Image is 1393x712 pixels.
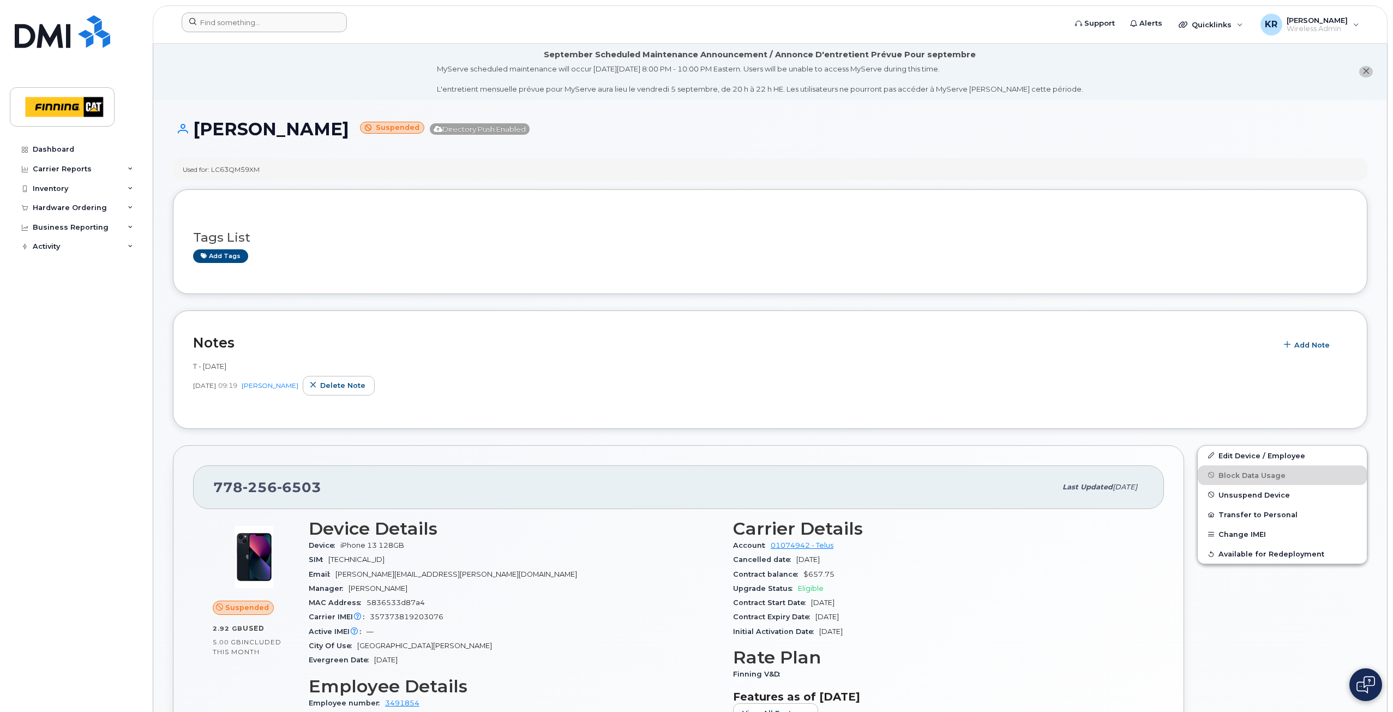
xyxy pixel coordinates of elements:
span: [PERSON_NAME] [349,584,407,593]
h3: Rate Plan [733,648,1144,667]
div: Used for: LC63QM59XM [183,165,260,174]
span: 256 [243,479,277,495]
a: Add tags [193,249,248,263]
span: [TECHNICAL_ID] [328,555,385,564]
span: [DATE] [811,599,834,607]
div: MyServe scheduled maintenance will occur [DATE][DATE] 8:00 PM - 10:00 PM Eastern. Users will be u... [437,64,1083,94]
h3: Device Details [309,519,720,539]
span: Add Note [1294,340,1330,350]
span: — [367,627,374,636]
div: September Scheduled Maintenance Announcement / Annonce D'entretient Prévue Pour septembre [544,49,976,61]
span: [PERSON_NAME][EMAIL_ADDRESS][PERSON_NAME][DOMAIN_NAME] [335,570,577,578]
h3: Employee Details [309,677,720,696]
span: Last updated [1062,483,1113,491]
button: Delete note [303,376,375,396]
span: 6503 [277,479,321,495]
h1: [PERSON_NAME] [173,119,1367,139]
span: [GEOGRAPHIC_DATA][PERSON_NAME] [357,642,492,650]
span: used [243,624,265,632]
span: Carrier IMEI [309,613,370,621]
span: 09:19 [218,381,237,390]
span: Email [309,570,335,578]
a: [PERSON_NAME] [242,381,298,390]
span: Finning V&D [733,670,785,678]
span: 5.00 GB [213,638,242,646]
img: image20231002-4137094-11ngalm.jpeg [221,524,287,590]
h3: Features as of [DATE] [733,690,1144,703]
span: [DATE] [193,381,216,390]
span: 778 [213,479,321,495]
button: Transfer to Personal [1198,505,1367,524]
span: Suspended [225,602,269,613]
span: [DATE] [1113,483,1137,491]
span: Account [733,541,771,549]
span: [DATE] [819,627,843,636]
span: SIM [309,555,328,564]
span: 357373819203076 [370,613,443,621]
span: [DATE] [796,555,820,564]
span: [DATE] [815,613,839,621]
span: iPhone 13 128GB [340,541,404,549]
button: Unsuspend Device [1198,485,1367,505]
a: Edit Device / Employee [1198,446,1367,465]
span: Delete note [320,380,365,391]
a: 01074942 - Telus [771,541,833,549]
span: Initial Activation Date [733,627,819,636]
span: T - [DATE] [193,362,226,370]
span: Available for Redeployment [1218,550,1324,558]
span: Directory Push Enabled [430,123,530,135]
h3: Tags List [193,231,1347,244]
button: Available for Redeployment [1198,544,1367,564]
span: 2.92 GB [213,625,243,632]
img: Open chat [1356,676,1375,693]
span: Upgrade Status [733,584,798,593]
span: [DATE] [374,656,398,664]
span: City Of Use [309,642,357,650]
button: close notification [1359,66,1373,77]
span: Device [309,541,340,549]
span: $657.75 [803,570,834,578]
span: Unsuspend Device [1218,490,1290,499]
span: Cancelled date [733,555,796,564]
h3: Carrier Details [733,519,1144,539]
h2: Notes [193,334,1271,351]
span: Evergreen Date [309,656,374,664]
span: MAC Address [309,599,367,607]
button: Add Note [1277,335,1339,355]
span: Contract Start Date [733,599,811,607]
span: Active IMEI [309,627,367,636]
span: included this month [213,638,281,656]
span: Contract balance [733,570,803,578]
span: Contract Expiry Date [733,613,815,621]
span: Employee number [309,699,385,707]
a: 3491854 [385,699,419,707]
button: Block Data Usage [1198,465,1367,485]
span: 5836533d87a4 [367,599,425,607]
small: Suspended [360,122,424,134]
span: Eligible [798,584,824,593]
span: Manager [309,584,349,593]
button: Change IMEI [1198,524,1367,544]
